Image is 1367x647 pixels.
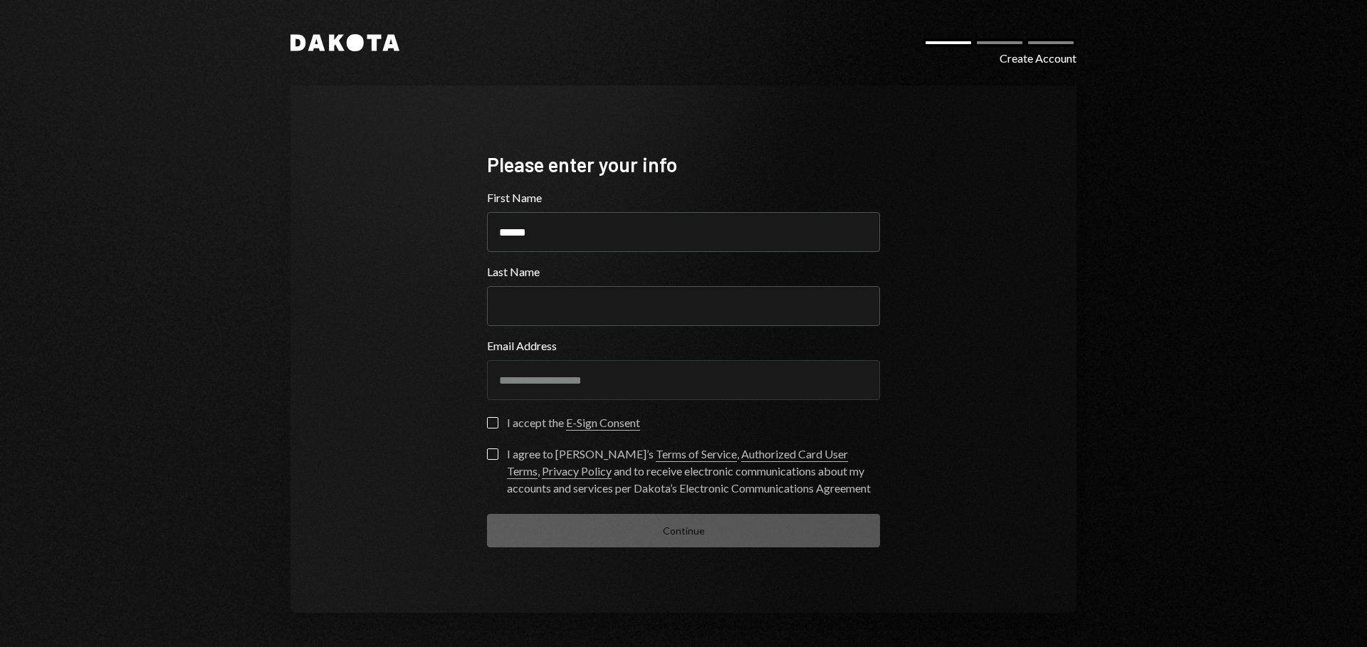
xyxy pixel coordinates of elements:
div: I agree to [PERSON_NAME]’s , , and to receive electronic communications about my accounts and ser... [507,446,880,497]
div: Please enter your info [487,151,880,179]
a: Authorized Card User Terms [507,447,848,479]
a: Privacy Policy [542,464,612,479]
div: I accept the [507,414,640,431]
button: I accept the E-Sign Consent [487,417,498,428]
button: I agree to [PERSON_NAME]’s Terms of Service, Authorized Card User Terms, Privacy Policy and to re... [487,448,498,460]
div: Create Account [1000,50,1077,67]
label: Email Address [487,337,880,354]
label: Last Name [487,263,880,280]
label: First Name [487,189,880,206]
a: Terms of Service [656,447,737,462]
a: E-Sign Consent [566,416,640,431]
